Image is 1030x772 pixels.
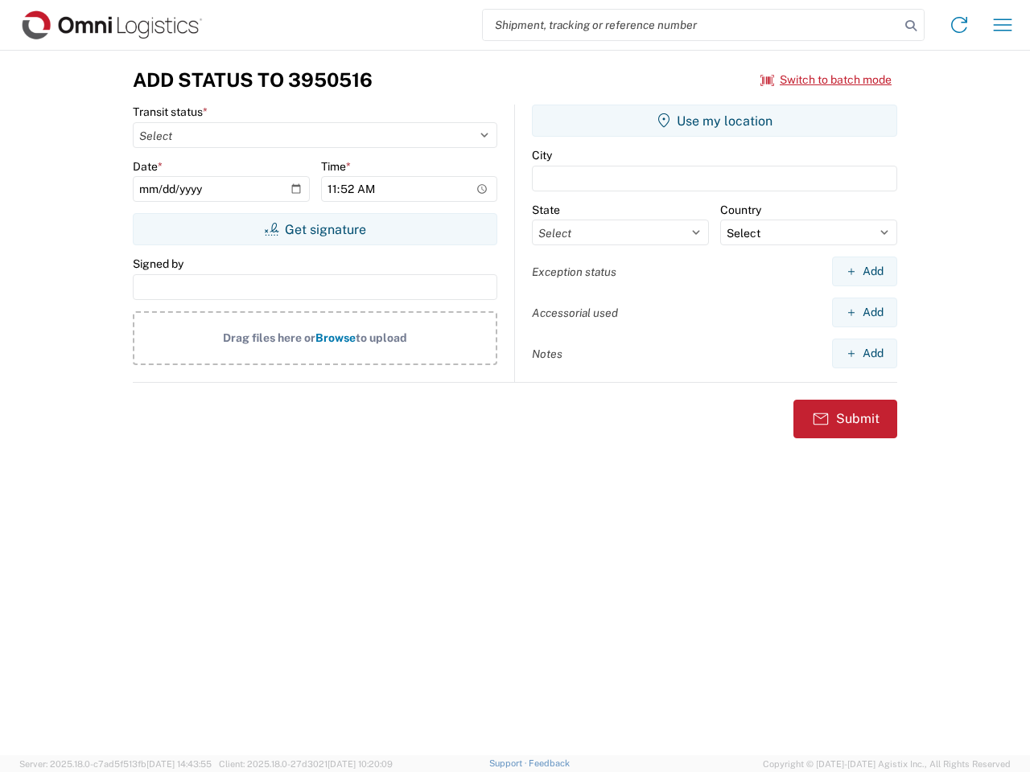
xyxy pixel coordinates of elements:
[321,159,351,174] label: Time
[832,339,897,368] button: Add
[133,213,497,245] button: Get signature
[146,759,212,769] span: [DATE] 14:43:55
[532,347,562,361] label: Notes
[315,331,356,344] span: Browse
[328,759,393,769] span: [DATE] 10:20:09
[133,68,373,92] h3: Add Status to 3950516
[219,759,393,769] span: Client: 2025.18.0-27d3021
[832,257,897,286] button: Add
[760,67,892,93] button: Switch to batch mode
[133,257,183,271] label: Signed by
[793,400,897,438] button: Submit
[356,331,407,344] span: to upload
[532,203,560,217] label: State
[133,159,163,174] label: Date
[532,265,616,279] label: Exception status
[483,10,900,40] input: Shipment, tracking or reference number
[720,203,761,217] label: Country
[19,759,212,769] span: Server: 2025.18.0-c7ad5f513fb
[832,298,897,327] button: Add
[133,105,208,119] label: Transit status
[489,758,529,768] a: Support
[532,105,897,137] button: Use my location
[763,757,1011,771] span: Copyright © [DATE]-[DATE] Agistix Inc., All Rights Reserved
[223,331,315,344] span: Drag files here or
[532,148,552,162] label: City
[532,306,618,320] label: Accessorial used
[529,758,570,768] a: Feedback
